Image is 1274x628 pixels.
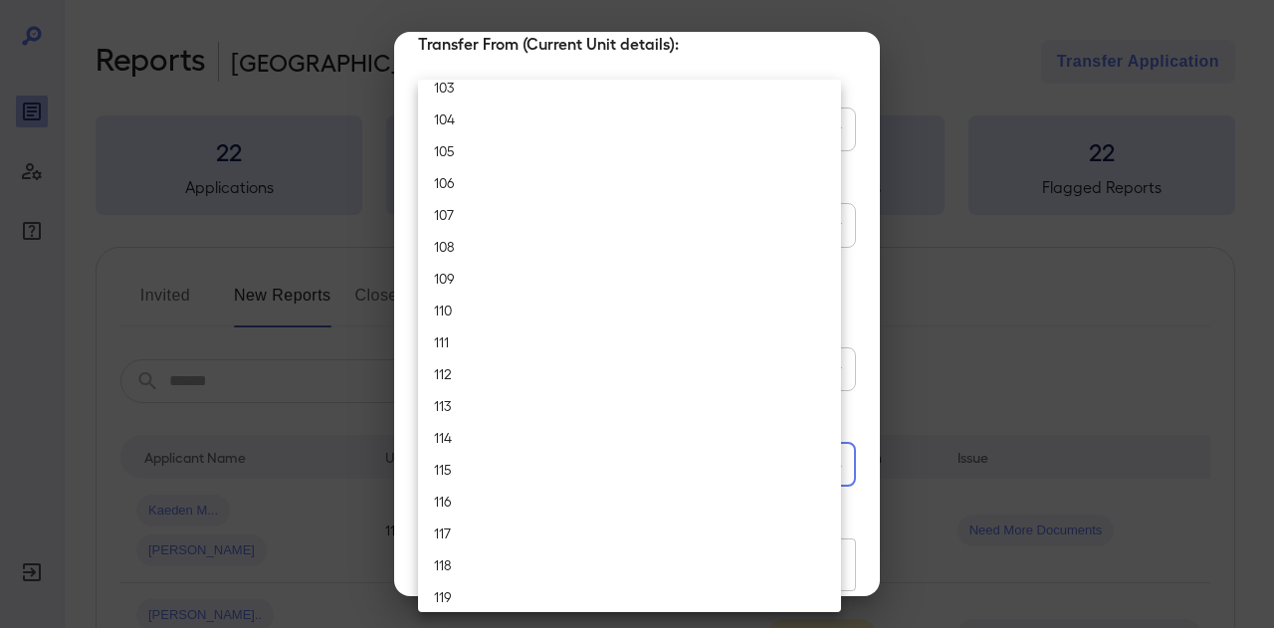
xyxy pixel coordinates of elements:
li: 116 [418,486,841,518]
li: 110 [418,295,841,326]
li: 111 [418,326,841,358]
li: 106 [418,167,841,199]
li: 117 [418,518,841,549]
li: 109 [418,263,841,295]
li: 119 [418,581,841,613]
li: 113 [418,390,841,422]
li: 105 [418,135,841,167]
li: 114 [418,422,841,454]
li: 104 [418,104,841,135]
li: 107 [418,199,841,231]
li: 115 [418,454,841,486]
li: 103 [418,72,841,104]
li: 112 [418,358,841,390]
li: 108 [418,231,841,263]
li: 118 [418,549,841,581]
